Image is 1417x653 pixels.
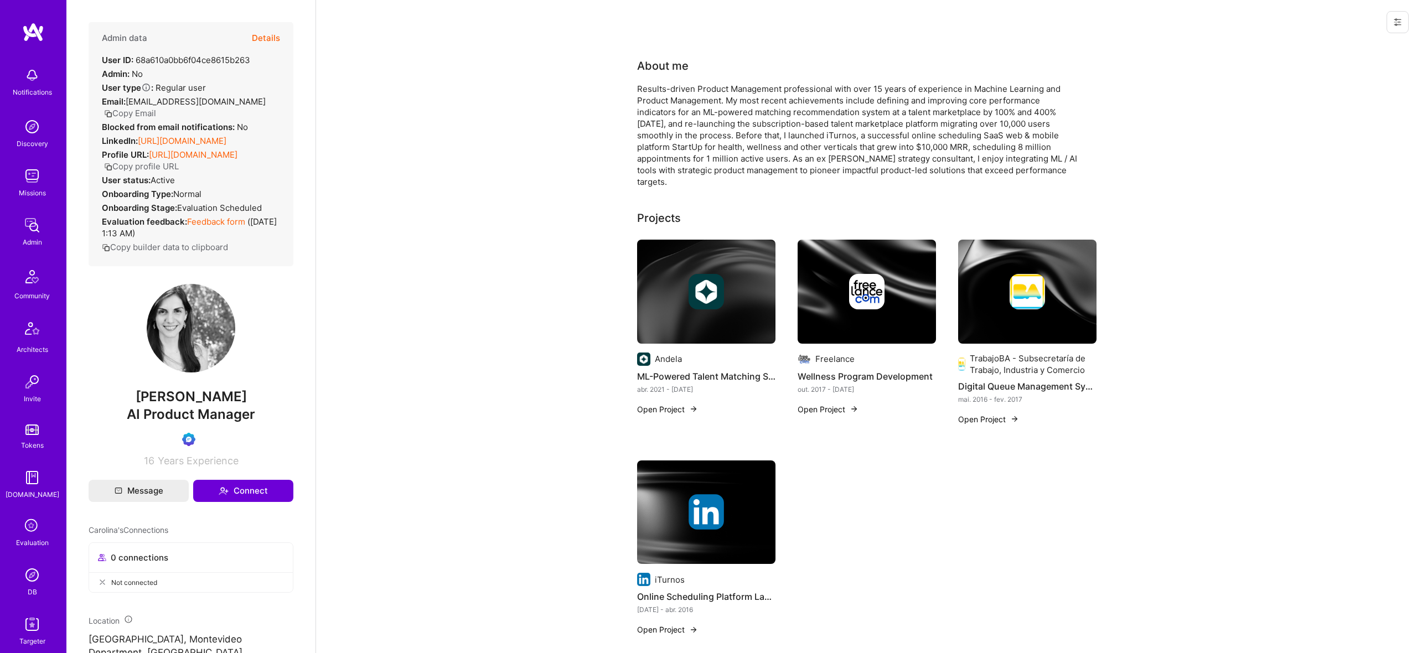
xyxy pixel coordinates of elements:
i: icon Copy [102,243,110,252]
img: bell [21,64,43,86]
h4: Digital Queue Management System [958,379,1097,393]
span: normal [173,189,201,199]
img: Architects [19,317,45,344]
i: icon CloseGray [98,578,107,587]
span: Years Experience [158,455,239,467]
strong: Onboarding Stage: [102,203,177,213]
a: [URL][DOMAIN_NAME] [138,136,226,146]
div: iTurnos [655,574,685,585]
h4: Wellness Program Development [798,369,936,383]
div: ( [DATE] 1:13 AM ) [102,216,280,239]
span: [EMAIL_ADDRESS][DOMAIN_NAME] [126,96,266,107]
i: icon Collaborator [98,553,106,562]
div: Targeter [19,635,45,647]
img: Company logo [689,274,724,309]
img: Company logo [689,494,724,530]
strong: Profile URL: [102,149,149,160]
div: Community [14,290,50,302]
img: Admin Search [21,564,43,586]
span: Carolina's Connections [89,524,168,536]
i: icon Copy [104,163,112,171]
strong: Onboarding Type: [102,189,173,199]
div: abr. 2021 - [DATE] [637,383,775,395]
strong: User ID: [102,55,133,65]
strong: Email: [102,96,126,107]
button: Open Project [958,413,1019,425]
strong: User type : [102,82,153,93]
img: Evaluation Call Booked [182,433,195,446]
div: Architects [17,344,48,355]
img: arrow-right [850,405,859,413]
div: Tokens [21,439,44,451]
span: 0 connections [111,552,168,563]
i: icon SelectionTeam [22,516,43,537]
img: Company logo [849,274,885,309]
strong: Evaluation feedback: [102,216,187,227]
div: [DOMAIN_NAME] [6,489,59,500]
i: icon Copy [104,110,112,118]
div: 68a610a0bb6f04ce8615b263 [102,54,250,66]
img: Company logo [958,357,965,371]
span: AI Product Manager [127,406,255,422]
img: cover [958,240,1097,344]
img: admin teamwork [21,214,43,236]
button: Message [89,480,189,502]
img: teamwork [21,165,43,187]
div: mai. 2016 - fev. 2017 [958,393,1097,405]
span: Evaluation Scheduled [177,203,262,213]
img: arrow-right [689,405,698,413]
div: TrabajoBA - Subsecretaría de Trabajo, Industria y Comercio [970,353,1097,376]
div: About me [637,58,689,74]
div: Projects [637,210,681,226]
strong: LinkedIn: [102,136,138,146]
div: Location [89,615,293,626]
i: Help [141,82,151,92]
div: No [102,68,143,80]
div: Missions [19,187,46,199]
div: Invite [24,393,41,405]
img: Company logo [1010,274,1045,309]
h4: Admin data [102,33,147,43]
button: Copy builder data to clipboard [102,241,228,253]
button: Open Project [637,403,698,415]
span: Not connected [111,577,157,588]
div: Freelance [815,353,855,365]
div: [DATE] - abr. 2016 [637,604,775,615]
div: Notifications [13,86,52,98]
button: Copy Email [104,107,156,119]
img: arrow-right [1010,414,1019,423]
img: cover [637,240,775,344]
button: Connect [193,480,293,502]
i: icon Connect [219,486,229,496]
h4: Online Scheduling Platform Launch [637,589,775,604]
h4: ML-Powered Talent Matching System [637,369,775,383]
img: User Avatar [147,284,235,372]
img: cover [798,240,936,344]
img: Invite [21,371,43,393]
div: Regular user [102,82,206,94]
button: 0 connectionsNot connected [89,542,293,593]
a: [URL][DOMAIN_NAME] [149,149,237,160]
button: Open Project [798,403,859,415]
img: logo [22,22,44,42]
img: Company logo [798,353,811,366]
img: guide book [21,467,43,489]
span: Active [151,175,175,185]
img: tokens [25,424,39,435]
div: Results-driven Product Management professional with over 15 years of experience in Machine Learni... [637,83,1080,188]
img: arrow-right [689,625,698,634]
img: cover [637,460,775,564]
div: No [102,121,248,133]
img: Company logo [637,353,650,366]
img: Skill Targeter [21,613,43,635]
button: Details [252,22,280,54]
strong: User status: [102,175,151,185]
div: Admin [23,236,42,248]
div: Andela [655,353,682,365]
strong: Admin: [102,69,130,79]
a: Feedback form [187,216,245,227]
div: Evaluation [16,537,49,548]
span: [PERSON_NAME] [89,388,293,405]
img: Company logo [637,573,650,586]
div: DB [28,586,37,598]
